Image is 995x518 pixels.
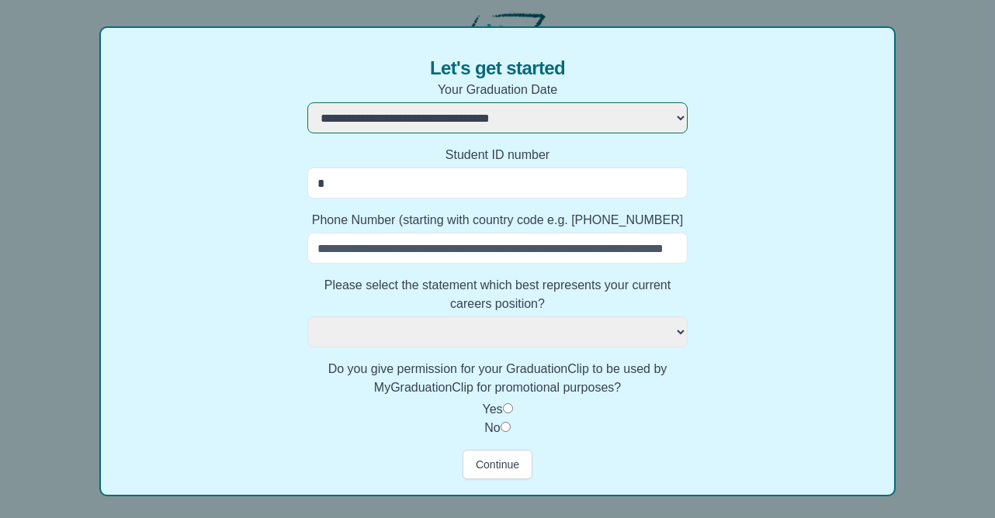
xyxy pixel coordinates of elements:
[463,450,532,479] button: Continue
[307,360,688,397] label: Do you give permission for your GraduationClip to be used by MyGraduationClip for promotional pur...
[484,421,500,434] label: No
[430,56,565,81] span: Let's get started
[307,276,688,313] label: Please select the statement which best represents your current careers position?
[307,146,688,164] label: Student ID number
[482,402,502,416] label: Yes
[307,211,688,230] label: Phone Number (starting with country code e.g. [PHONE_NUMBER]
[307,81,688,99] label: Your Graduation Date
